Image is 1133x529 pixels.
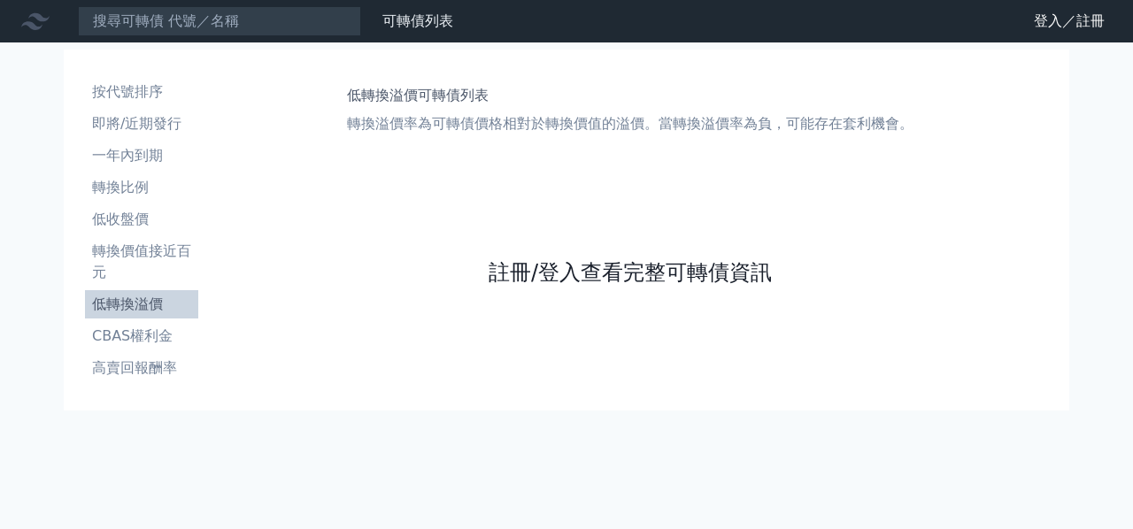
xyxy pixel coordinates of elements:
a: 高賣回報酬率 [85,354,198,382]
p: 轉換溢價率為可轉債價格相對於轉換價值的溢價。當轉換溢價率為負，可能存在套利機會。 [347,113,913,134]
h1: 低轉換溢價可轉債列表 [347,85,913,106]
li: 高賣回報酬率 [85,357,198,379]
li: 轉換價值接近百元 [85,241,198,283]
a: 按代號排序 [85,78,198,106]
a: CBAS權利金 [85,322,198,350]
a: 登入／註冊 [1020,7,1119,35]
a: 可轉債列表 [382,12,453,29]
a: 註冊/登入查看完整可轉債資訊 [489,258,772,287]
li: 一年內到期 [85,145,198,166]
a: 轉換價值接近百元 [85,237,198,287]
a: 即將/近期發行 [85,110,198,138]
li: 低轉換溢價 [85,294,198,315]
a: 低收盤價 [85,205,198,234]
li: CBAS權利金 [85,326,198,347]
a: 一年內到期 [85,142,198,170]
a: 低轉換溢價 [85,290,198,318]
a: 轉換比例 [85,173,198,202]
li: 低收盤價 [85,209,198,230]
li: 即將/近期發行 [85,113,198,134]
li: 轉換比例 [85,177,198,198]
li: 按代號排序 [85,81,198,103]
input: 搜尋可轉債 代號／名稱 [78,6,361,36]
